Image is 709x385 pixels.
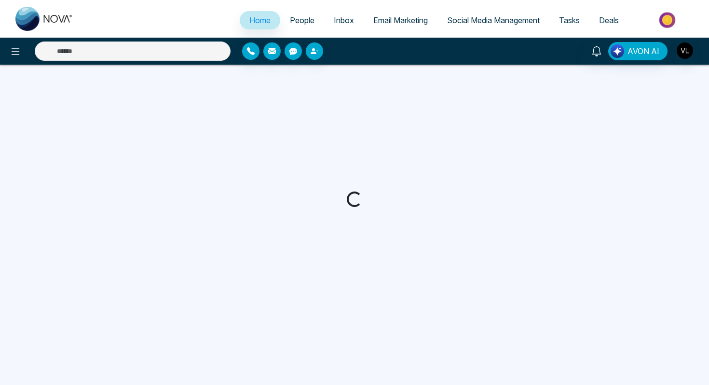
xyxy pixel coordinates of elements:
[290,15,314,25] span: People
[15,7,73,31] img: Nova CRM Logo
[324,11,364,29] a: Inbox
[437,11,549,29] a: Social Media Management
[608,42,668,60] button: AVON AI
[677,42,693,59] img: User Avatar
[249,15,271,25] span: Home
[633,9,703,31] img: Market-place.gif
[589,11,628,29] a: Deals
[447,15,540,25] span: Social Media Management
[240,11,280,29] a: Home
[599,15,619,25] span: Deals
[559,15,580,25] span: Tasks
[334,15,354,25] span: Inbox
[373,15,428,25] span: Email Marketing
[280,11,324,29] a: People
[627,45,659,57] span: AVON AI
[549,11,589,29] a: Tasks
[611,44,624,58] img: Lead Flow
[364,11,437,29] a: Email Marketing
